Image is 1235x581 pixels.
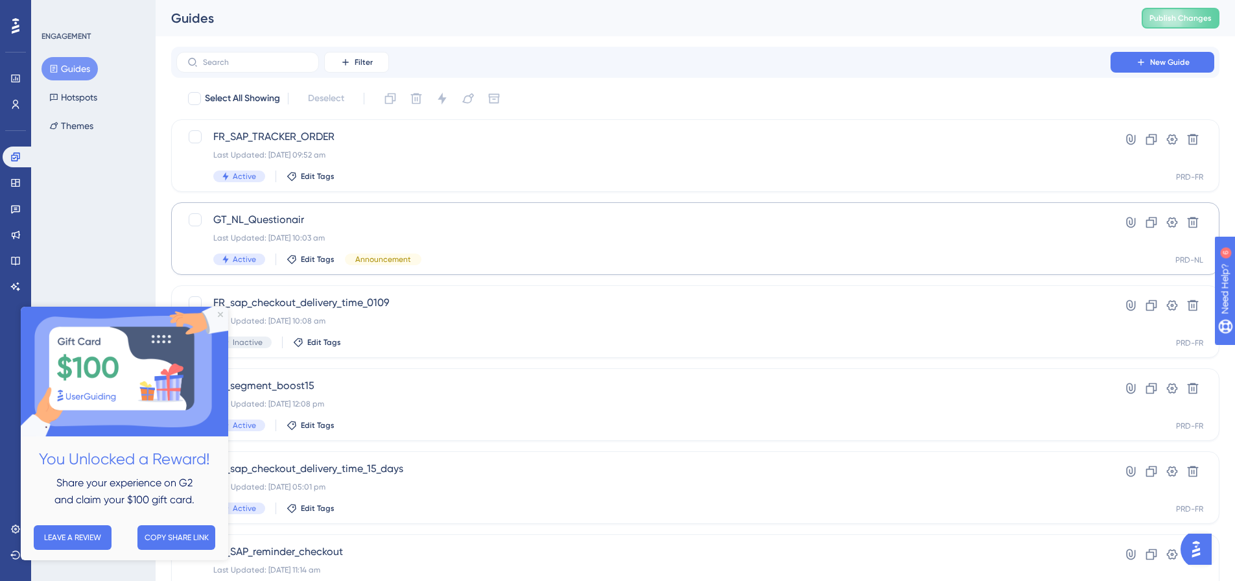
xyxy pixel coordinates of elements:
div: ENGAGEMENT [41,31,91,41]
button: Edit Tags [287,254,335,265]
div: Guides [171,9,1109,27]
div: 6 [90,6,94,17]
span: Edit Tags [301,254,335,265]
button: Edit Tags [287,420,335,431]
div: PRD-FR [1176,504,1203,514]
span: Publish Changes [1149,13,1212,23]
button: COPY SHARE LINK [117,219,194,243]
span: FR_segment_boost15 [213,378,1074,394]
input: Search [203,58,308,67]
button: LEAVE A REVIEW [13,219,91,243]
div: Last Updated: [DATE] 05:01 pm [213,482,1074,492]
span: and claim your $100 gift card. [34,187,174,199]
button: Hotspots [41,86,105,109]
span: FR_sap_checkout_delivery_time_15_days [213,461,1074,477]
span: Edit Tags [301,420,335,431]
span: Deselect [308,91,344,106]
div: Close Preview [197,5,202,10]
div: Last Updated: [DATE] 10:08 am [213,316,1074,326]
span: Share your experience on G2 [36,170,172,182]
div: Last Updated: [DATE] 10:03 am [213,233,1074,243]
span: Select All Showing [205,91,280,106]
span: Edit Tags [301,503,335,514]
button: Themes [41,114,101,137]
span: Active [233,171,256,182]
div: Last Updated: [DATE] 12:08 pm [213,399,1074,409]
button: Edit Tags [287,503,335,514]
span: Inactive [233,337,263,348]
span: Active [233,420,256,431]
button: Edit Tags [287,171,335,182]
div: PRD-NL [1175,255,1203,265]
span: Announcement [355,254,411,265]
span: Active [233,254,256,265]
span: Filter [355,57,373,67]
span: Edit Tags [301,171,335,182]
span: FR_SAP_reminder_checkout [213,544,1074,560]
button: Edit Tags [293,337,341,348]
div: Last Updated: [DATE] 09:52 am [213,150,1074,160]
div: PRD-FR [1176,421,1203,431]
span: Edit Tags [307,337,341,348]
button: New Guide [1111,52,1214,73]
h2: You Unlocked a Reward! [10,140,197,165]
button: Guides [41,57,98,80]
button: Deselect [296,87,356,110]
button: Filter [324,52,389,73]
span: FR_sap_checkout_delivery_time_0109 [213,295,1074,311]
span: Need Help? [30,3,81,19]
span: FR_SAP_TRACKER_ORDER [213,129,1074,145]
button: Publish Changes [1142,8,1219,29]
span: Active [233,503,256,514]
iframe: UserGuiding AI Assistant Launcher [1181,530,1219,569]
span: GT_NL_Questionair [213,212,1074,228]
div: PRD-FR [1176,338,1203,348]
div: PRD-FR [1176,172,1203,182]
div: Last Updated: [DATE] 11:14 am [213,565,1074,575]
span: New Guide [1150,57,1190,67]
